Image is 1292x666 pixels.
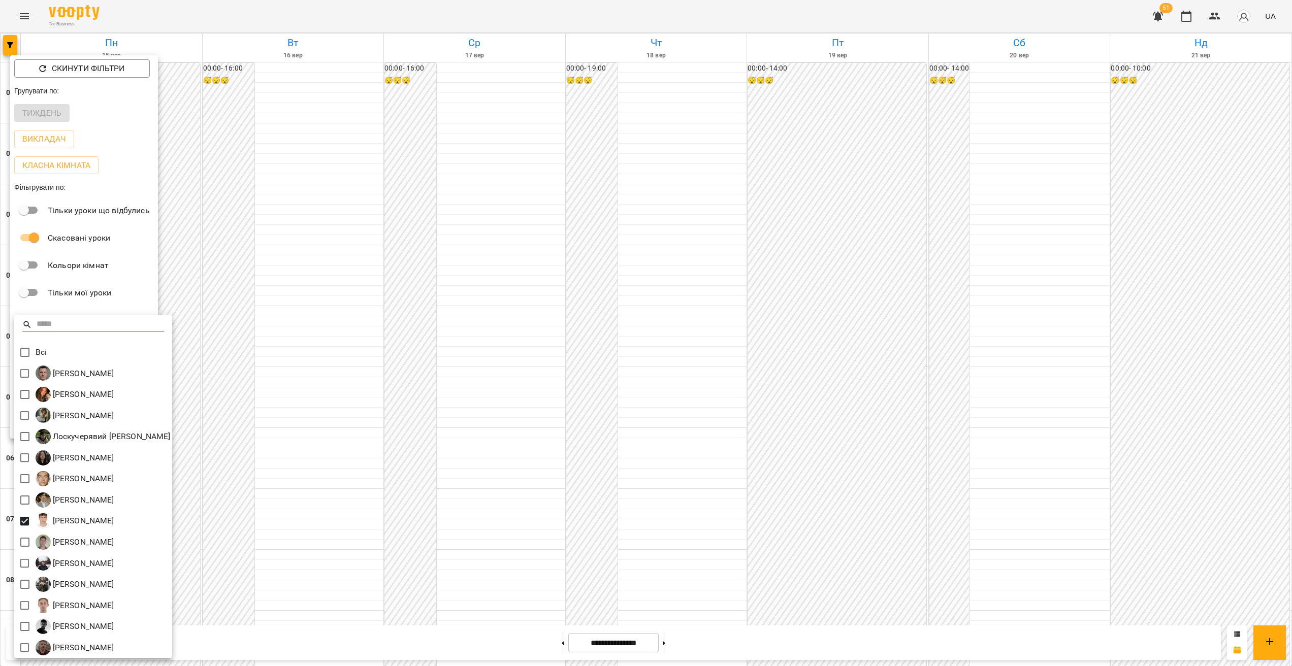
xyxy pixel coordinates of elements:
[36,346,47,358] p: Всі
[36,619,114,634] div: Шатило Артем Сергійович
[51,430,171,443] p: Лоскучерявий [PERSON_NAME]
[36,450,51,465] img: М
[51,557,114,570] p: [PERSON_NAME]
[36,387,51,402] img: Б
[36,429,171,444] a: Л Лоскучерявий [PERSON_NAME]
[51,620,114,632] p: [PERSON_NAME]
[36,535,114,550] div: Підцерковний Дмитро Андрійович
[36,619,51,634] img: Ш
[36,577,114,592] a: С [PERSON_NAME]
[51,600,114,612] p: [PERSON_NAME]
[51,410,114,422] p: [PERSON_NAME]
[36,555,114,571] div: Садовський Ярослав Олександрович
[36,471,114,486] a: Н [PERSON_NAME]
[36,513,114,528] a: П [PERSON_NAME]
[36,555,51,571] img: С
[36,450,114,465] a: М [PERSON_NAME]
[36,598,114,613] a: Ц [PERSON_NAME]
[36,429,51,444] img: Л
[51,452,114,464] p: [PERSON_NAME]
[51,473,114,485] p: [PERSON_NAME]
[36,387,114,402] a: Б [PERSON_NAME]
[36,555,114,571] a: С [PERSON_NAME]
[36,492,51,508] img: О
[36,408,114,423] a: З [PERSON_NAME]
[36,471,51,486] img: Н
[36,577,51,592] img: С
[51,368,114,380] p: [PERSON_NAME]
[51,494,114,506] p: [PERSON_NAME]
[36,577,114,592] div: Стаховська Анастасія Русланівна
[36,365,114,381] a: А [PERSON_NAME]
[51,388,114,401] p: [PERSON_NAME]
[36,535,51,550] img: П
[36,365,51,381] img: А
[51,642,114,654] p: [PERSON_NAME]
[36,640,51,655] img: Ш
[36,640,114,655] div: Швидкій Вадим Ігорович
[51,578,114,590] p: [PERSON_NAME]
[36,598,114,613] div: Цомпель Олександр Ігорович
[51,536,114,548] p: [PERSON_NAME]
[36,640,114,655] a: Ш [PERSON_NAME]
[36,408,51,423] img: З
[36,619,114,634] a: Ш [PERSON_NAME]
[36,492,114,508] a: О [PERSON_NAME]
[36,513,51,528] img: П
[51,515,114,527] p: [PERSON_NAME]
[36,598,51,613] img: Ц
[36,535,114,550] a: П [PERSON_NAME]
